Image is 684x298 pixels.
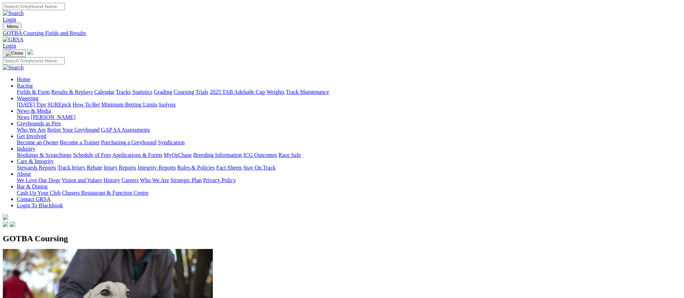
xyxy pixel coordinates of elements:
a: Care & Integrity [17,158,54,164]
a: ICG Outcomes [243,152,277,158]
input: Search [3,3,65,10]
a: Login [3,43,16,49]
a: Syndication [158,139,184,145]
a: We Love Our Dogs [17,177,60,183]
a: Purchasing a Greyhound [101,139,156,145]
a: Who We Are [17,127,46,133]
a: Minimum Betting Limits [101,102,158,108]
img: facebook.svg [3,221,8,227]
a: MyOzChase [164,152,192,158]
div: News & Media [17,114,681,120]
a: Statistics [132,89,153,95]
div: Greyhounds as Pets [17,127,681,133]
a: Race Safe [278,152,301,158]
a: Coursing [174,89,194,95]
a: Industry [17,146,35,152]
a: GAP SA Assessments [101,127,150,133]
a: Careers [121,177,139,183]
div: Get Involved [17,139,681,146]
a: Login [3,16,16,22]
a: Stay On Track [243,165,275,171]
a: Stewards Reports [17,165,56,171]
input: Search [3,57,65,64]
a: Breeding Information [193,152,242,158]
a: Chasers Restaurant & Function Centre [62,190,148,196]
div: Care & Integrity [17,165,681,171]
a: [PERSON_NAME] [31,114,75,120]
a: Wagering [17,95,39,101]
img: logo-grsa-white.png [3,214,8,220]
img: twitter.svg [10,221,15,227]
div: About [17,177,681,183]
a: News [17,114,29,120]
span: Menu [7,24,19,29]
a: Injury Reports [104,165,136,171]
a: Fact Sheets [216,165,242,171]
a: Cash Up Your Club [17,190,61,196]
a: Track Injury Rebate [57,165,102,171]
a: How To Bet [73,102,100,108]
div: Racing [17,89,681,95]
a: Fields & Form [17,89,50,95]
a: Bar & Dining [17,183,48,189]
a: Integrity Reports [138,165,176,171]
a: Schedule of Fees [73,152,111,158]
a: Home [17,76,30,82]
a: Greyhounds as Pets [17,120,61,126]
a: 2025 TAB Adelaide Cup [210,89,265,95]
a: GOTBA Coursing Fields and Results [3,30,681,36]
span: GOTBA Coursing [3,234,68,243]
a: Retire Your Greyhound [47,127,100,133]
a: [DATE] Tips [17,102,46,108]
a: About [17,171,31,177]
a: Become a Trainer [60,139,100,145]
img: logo-grsa-white.png [27,49,33,55]
a: Strategic Plan [170,177,202,183]
a: Bookings & Scratchings [17,152,71,158]
a: Tracks [116,89,131,95]
a: SUREpick [47,102,71,108]
a: Racing [17,83,33,89]
div: Industry [17,152,681,158]
a: Rules & Policies [177,165,215,171]
a: Isolynx [159,102,176,108]
a: Track Maintenance [286,89,329,95]
a: Weights [266,89,285,95]
a: Grading [154,89,172,95]
div: Bar & Dining [17,190,681,196]
img: Search [3,64,24,71]
a: History [103,177,120,183]
a: Login To Blackbook [17,202,63,208]
a: Trials [195,89,208,95]
button: Toggle navigation [3,23,21,30]
a: Calendar [94,89,114,95]
a: Results & Replays [51,89,93,95]
a: Vision and Values [62,177,102,183]
a: Get Involved [17,133,46,139]
a: Become an Owner [17,139,58,145]
button: Toggle navigation [3,49,26,57]
a: Privacy Policy [203,177,236,183]
a: Contact GRSA [17,196,50,202]
img: Search [3,10,24,16]
div: Wagering [17,102,681,108]
img: Close [6,50,23,56]
a: Who We Are [140,177,169,183]
a: Applications & Forms [112,152,162,158]
img: GRSA [3,36,23,43]
a: News & Media [17,108,51,114]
